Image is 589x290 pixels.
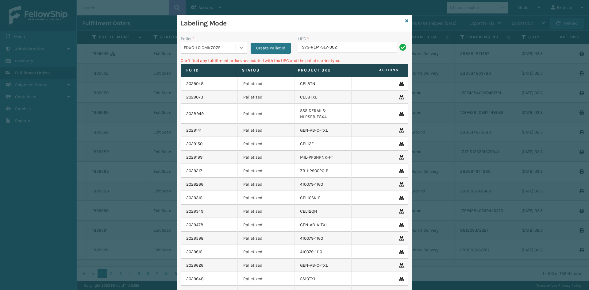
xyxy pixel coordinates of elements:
a: 2029141 [186,127,202,133]
a: 2029150 [186,141,202,147]
i: Remove From Pallet [399,82,402,86]
td: Palletized [238,272,295,286]
td: CEL12QN [294,205,352,218]
td: SSSIDERAILS-NLPSERIESX4 [294,104,352,124]
td: Palletized [238,218,295,232]
td: MIL-PPSNPNK-FT [294,151,352,164]
td: Palletized [238,178,295,191]
td: CEL10SK-F [294,191,352,205]
a: 2029349 [186,208,203,215]
p: Can't find any fulfillment orders associated with the UPC and the pallet carrier type. [181,57,408,64]
td: GEN-AB-C-TXL [294,259,352,272]
td: Palletized [238,104,295,124]
a: 2029615 [186,249,202,255]
button: Create Pallet Id [251,43,291,54]
td: 410079-1160 [294,232,352,245]
i: Remove From Pallet [399,155,402,160]
div: FDXG-L0IOMK7OZF [184,44,236,51]
td: Palletized [238,151,295,164]
a: 2029478 [186,222,203,228]
td: Palletized [238,245,295,259]
a: 2029648 [186,276,204,282]
td: Palletized [238,137,295,151]
a: 2029199 [186,154,202,160]
i: Remove From Pallet [399,209,402,214]
i: Remove From Pallet [399,112,402,116]
td: Palletized [238,164,295,178]
i: Remove From Pallet [399,236,402,241]
a: 2028949 [186,111,204,117]
td: 410079-1160 [294,178,352,191]
td: Palletized [238,91,295,104]
td: CEL8TN [294,77,352,91]
td: SS10TXL [294,272,352,286]
label: Status [242,68,287,73]
label: Product SKU [298,68,342,73]
td: 410079-1110 [294,245,352,259]
td: Palletized [238,205,295,218]
a: 2029048 [186,81,204,87]
i: Remove From Pallet [399,182,402,187]
a: 2029073 [186,94,203,100]
td: Palletized [238,232,295,245]
a: 2029626 [186,262,203,269]
td: Palletized [238,124,295,137]
h3: Labeling Mode [181,19,403,28]
td: Palletized [238,259,295,272]
i: Remove From Pallet [399,223,402,227]
a: 2029598 [186,235,204,242]
i: Remove From Pallet [399,128,402,133]
span: Actions [350,65,402,75]
i: Remove From Pallet [399,250,402,254]
i: Remove From Pallet [399,263,402,268]
a: 2029217 [186,168,202,174]
i: Remove From Pallet [399,95,402,99]
td: CEL12F [294,137,352,151]
td: Palletized [238,191,295,205]
td: Palletized [238,77,295,91]
td: GEN-AB-A-TXL [294,218,352,232]
a: 2029266 [186,181,203,188]
td: CEL8TXL [294,91,352,104]
td: GEN-AB-C-TXL [294,124,352,137]
a: 2029315 [186,195,202,201]
td: ZB-H290020-B [294,164,352,178]
i: Remove From Pallet [399,196,402,200]
i: Remove From Pallet [399,142,402,146]
i: Remove From Pallet [399,277,402,281]
label: UPC [298,36,309,42]
label: Pallet [181,36,194,42]
label: Fo Id [186,68,231,73]
i: Remove From Pallet [399,169,402,173]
